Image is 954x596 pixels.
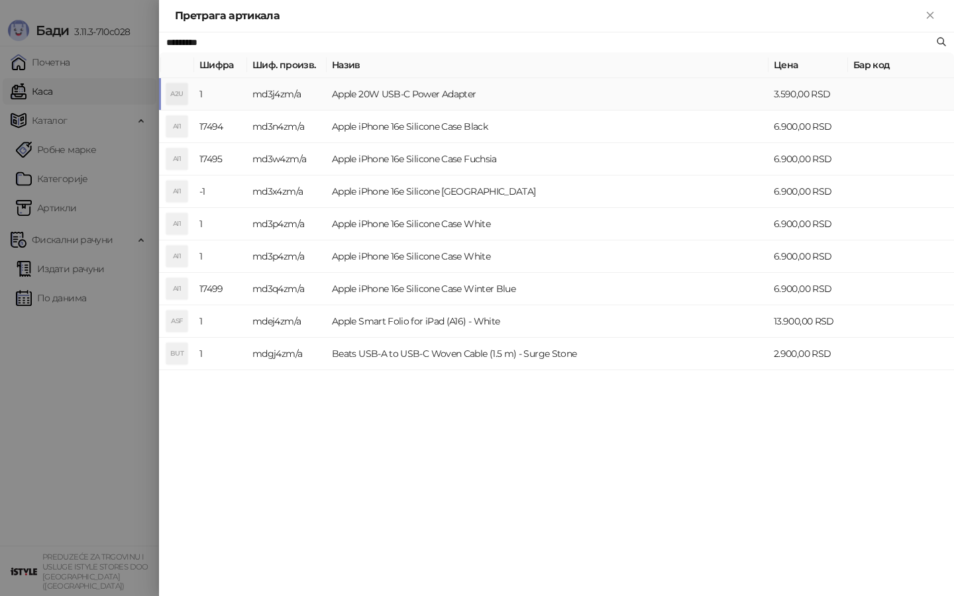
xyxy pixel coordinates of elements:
td: mdgj4zm/a [247,338,327,370]
div: AI1 [166,181,187,202]
div: AI1 [166,246,187,267]
td: 3.590,00 RSD [768,78,848,111]
td: 17499 [194,273,247,305]
td: 6.900,00 RSD [768,175,848,208]
td: md3w4zm/a [247,143,327,175]
td: Apple iPhone 16e Silicone Case White [327,240,768,273]
td: md3q4zm/a [247,273,327,305]
td: 6.900,00 RSD [768,240,848,273]
td: Apple iPhone 16e Silicone Case Winter Blue [327,273,768,305]
td: 13.900,00 RSD [768,305,848,338]
div: Претрага артикала [175,8,922,24]
th: Шиф. произв. [247,52,327,78]
td: 6.900,00 RSD [768,273,848,305]
td: 1 [194,240,247,273]
th: Шифра [194,52,247,78]
th: Бар код [848,52,954,78]
td: 6.900,00 RSD [768,111,848,143]
div: ASF [166,311,187,332]
td: 6.900,00 RSD [768,143,848,175]
td: Apple iPhone 16e Silicone Case Fuchsia [327,143,768,175]
td: Apple 20W USB-C Power Adapter [327,78,768,111]
div: AI1 [166,116,187,137]
th: Цена [768,52,848,78]
td: 17495 [194,143,247,175]
td: Apple iPhone 16e Silicone Case White [327,208,768,240]
td: 1 [194,208,247,240]
td: md3j4zm/a [247,78,327,111]
td: Apple iPhone 16e Silicone [GEOGRAPHIC_DATA] [327,175,768,208]
td: Beats USB-A to USB-C Woven Cable (1.5 m) - Surge Stone [327,338,768,370]
td: mdej4zm/a [247,305,327,338]
div: AI1 [166,213,187,234]
div: A2U [166,83,187,105]
td: 6.900,00 RSD [768,208,848,240]
td: 1 [194,338,247,370]
td: -1 [194,175,247,208]
div: BUT [166,343,187,364]
td: md3p4zm/a [247,240,327,273]
th: Назив [327,52,768,78]
td: md3p4zm/a [247,208,327,240]
td: 17494 [194,111,247,143]
td: 1 [194,78,247,111]
td: md3x4zm/a [247,175,327,208]
td: Apple iPhone 16e Silicone Case Black [327,111,768,143]
td: 1 [194,305,247,338]
td: Apple Smart Folio for iPad (A16) - White [327,305,768,338]
div: AI1 [166,148,187,170]
td: 2.900,00 RSD [768,338,848,370]
button: Close [922,8,938,24]
div: AI1 [166,278,187,299]
td: md3n4zm/a [247,111,327,143]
